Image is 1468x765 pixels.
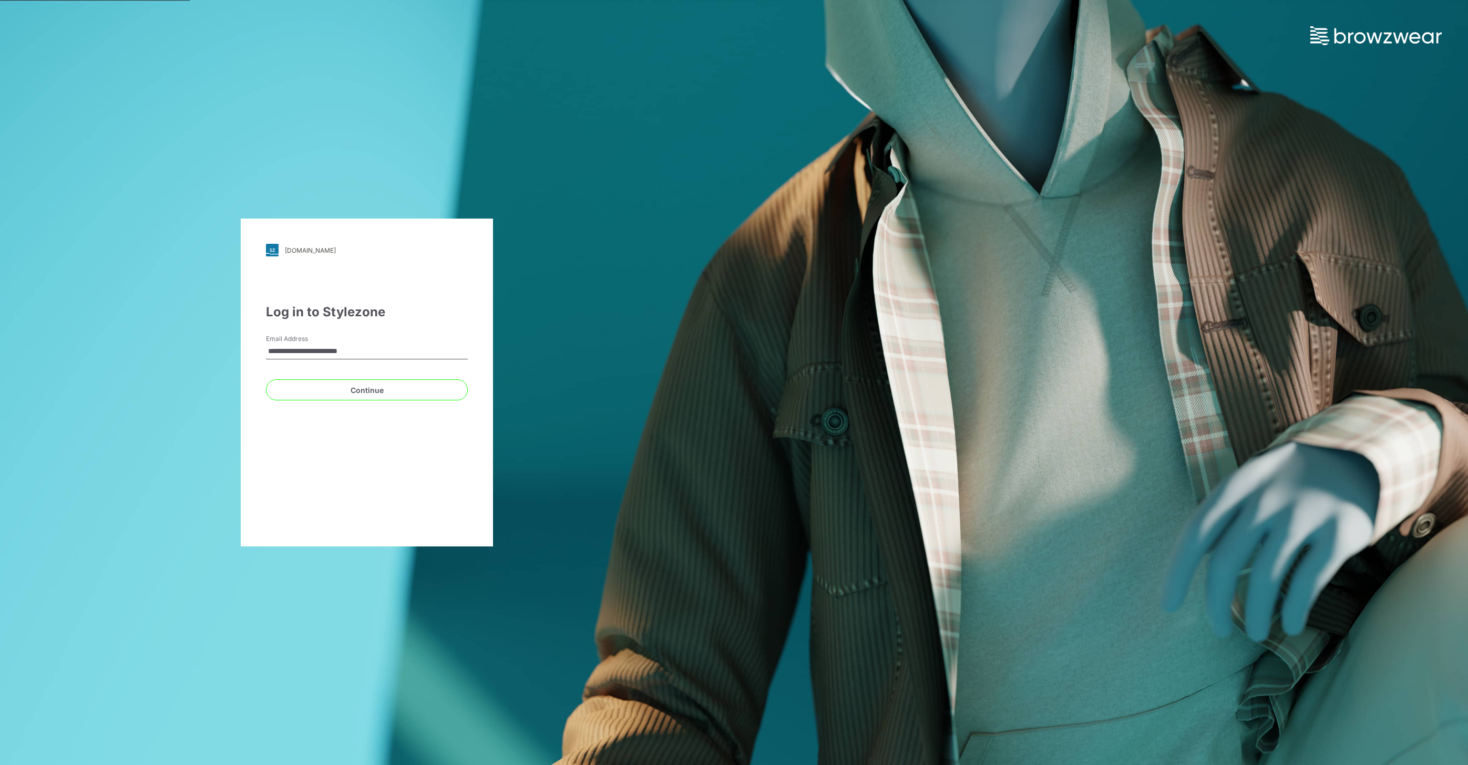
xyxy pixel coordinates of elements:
[1310,26,1442,45] img: browzwear-logo.73288ffb.svg
[266,244,468,256] a: [DOMAIN_NAME]
[266,244,279,256] img: svg+xml;base64,PHN2ZyB3aWR0aD0iMjgiIGhlaWdodD0iMjgiIHZpZXdCb3g9IjAgMCAyOCAyOCIgZmlsbD0ibm9uZSIgeG...
[266,379,468,400] button: Continue
[285,246,336,254] div: [DOMAIN_NAME]
[266,303,468,322] div: Log in to Stylezone
[266,334,340,344] label: Email Address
